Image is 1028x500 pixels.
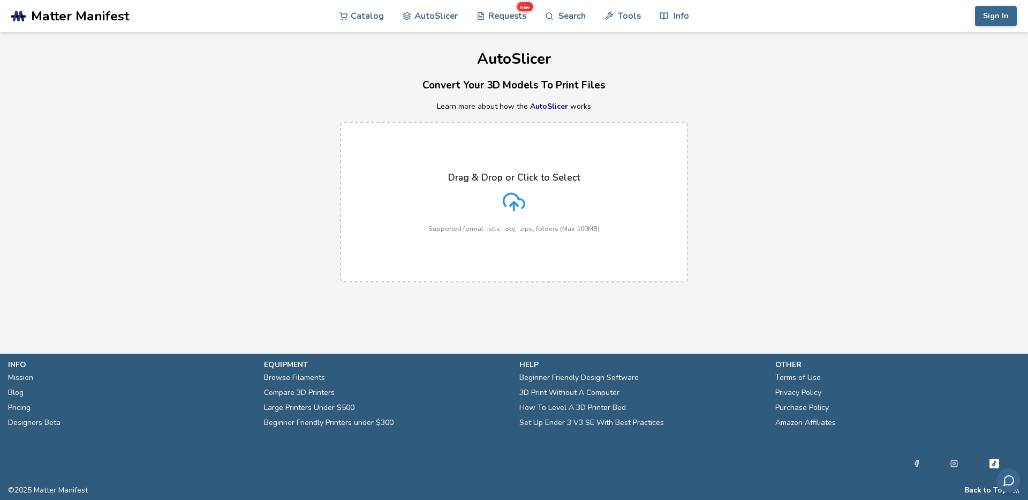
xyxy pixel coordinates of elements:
a: 3D Print Without A Computer [519,385,619,400]
button: Back to Top [964,486,1007,495]
a: Blog [8,385,24,400]
p: other [775,359,1021,370]
a: Designers Beta [8,415,61,430]
a: AutoSlicer [530,101,568,111]
a: Large Printers Under $500 [264,400,354,415]
p: Supported format: .stls, .obj, .zips, folders (Max 100MB) [428,225,600,233]
a: Pricing [8,400,31,415]
a: Tiktok [988,457,1001,470]
span: Matter Manifest [31,9,129,24]
button: Sign In [975,6,1017,26]
a: Mission [8,370,33,385]
button: Send feedback via email [996,468,1021,492]
a: Facebook [913,457,920,470]
a: Purchase Policy [775,400,829,415]
a: Compare 3D Printers [264,385,335,400]
span: new [517,2,533,11]
p: help [519,359,765,370]
a: Beginner Friendly Design Software [519,370,639,385]
a: Set Up Ender 3 V3 SE With Best Practices [519,415,664,430]
a: How To Level A 3D Printer Bed [519,400,626,415]
a: Amazon Affiliates [775,415,836,430]
p: equipment [264,359,509,370]
span: © 2025 Matter Manifest [8,486,88,495]
a: Privacy Policy [775,385,821,400]
a: RSS Feed [1012,486,1020,495]
a: Instagram [950,457,958,470]
a: Terms of Use [775,370,821,385]
a: Browse Filaments [264,370,325,385]
a: Beginner Friendly Printers under $300 [264,415,394,430]
p: info [8,359,253,370]
p: Drag & Drop or Click to Select [448,172,580,183]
